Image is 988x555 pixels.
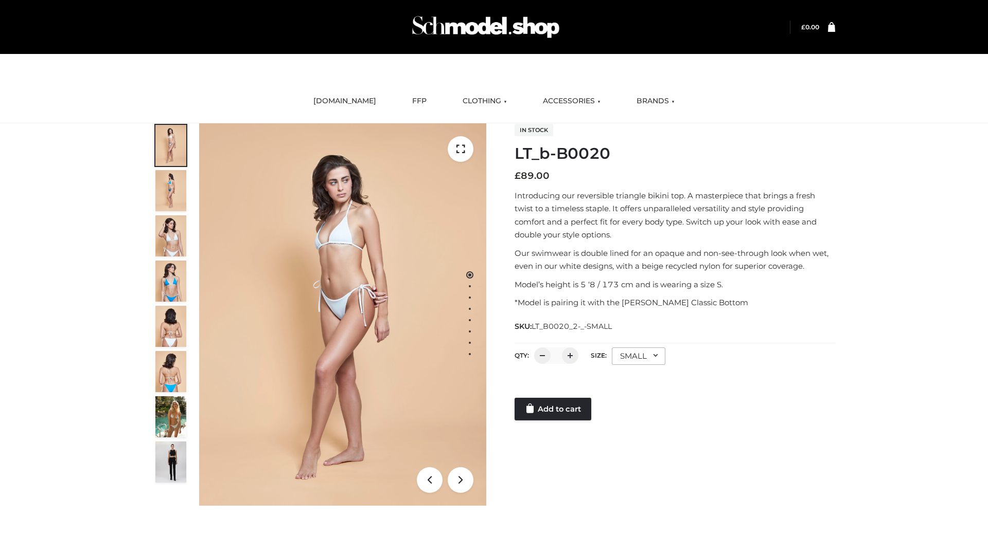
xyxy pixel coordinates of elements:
a: [DOMAIN_NAME] [306,90,384,113]
img: ArielClassicBikiniTop_CloudNine_AzureSky_OW114ECO_1-scaled.jpg [155,125,186,166]
bdi: 89.00 [515,170,550,181]
img: ArielClassicBikiniTop_CloudNine_AzureSky_OW114ECO_1 [199,123,486,506]
img: Schmodel Admin 964 [409,7,563,47]
p: Introducing our reversible triangle bikini top. A masterpiece that brings a fresh twist to a time... [515,189,835,242]
span: LT_B0020_2-_-SMALL [532,322,612,331]
img: Arieltop_CloudNine_AzureSky2.jpg [155,396,186,437]
a: ACCESSORIES [535,90,608,113]
a: Add to cart [515,398,591,420]
a: CLOTHING [455,90,515,113]
label: QTY: [515,351,529,359]
span: £ [801,23,805,31]
span: £ [515,170,521,181]
h1: LT_b-B0020 [515,144,835,163]
a: BRANDS [629,90,682,113]
div: SMALL [612,347,665,365]
img: ArielClassicBikiniTop_CloudNine_AzureSky_OW114ECO_8-scaled.jpg [155,351,186,392]
span: SKU: [515,320,613,332]
p: Model’s height is 5 ‘8 / 173 cm and is wearing a size S. [515,278,835,291]
p: Our swimwear is double lined for an opaque and non-see-through look when wet, even in our white d... [515,247,835,273]
a: FFP [404,90,434,113]
img: 49df5f96394c49d8b5cbdcda3511328a.HD-1080p-2.5Mbps-49301101_thumbnail.jpg [155,441,186,483]
bdi: 0.00 [801,23,819,31]
img: ArielClassicBikiniTop_CloudNine_AzureSky_OW114ECO_4-scaled.jpg [155,261,186,302]
p: *Model is pairing it with the [PERSON_NAME] Classic Bottom [515,296,835,309]
img: ArielClassicBikiniTop_CloudNine_AzureSky_OW114ECO_7-scaled.jpg [155,306,186,347]
img: ArielClassicBikiniTop_CloudNine_AzureSky_OW114ECO_3-scaled.jpg [155,215,186,256]
a: £0.00 [801,23,819,31]
span: In stock [515,124,553,136]
img: ArielClassicBikiniTop_CloudNine_AzureSky_OW114ECO_2-scaled.jpg [155,170,186,211]
label: Size: [591,351,607,359]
